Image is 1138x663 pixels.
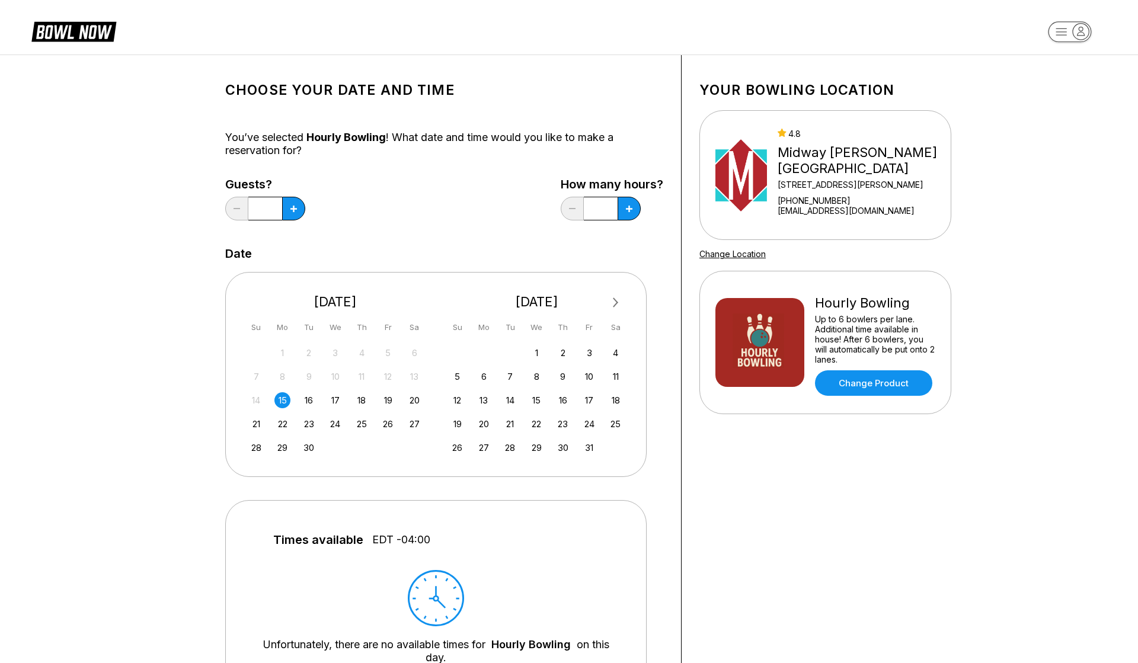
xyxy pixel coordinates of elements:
div: Not available Friday, September 5th, 2025 [380,345,396,361]
div: Choose Friday, October 3rd, 2025 [581,345,597,361]
a: Hourly Bowling [491,638,571,651]
div: Choose Wednesday, October 15th, 2025 [529,392,545,408]
img: Midway Bowling - Carlisle [715,131,767,220]
span: Hourly Bowling [306,131,386,143]
div: Choose Saturday, September 20th, 2025 [407,392,423,408]
div: Not available Thursday, September 11th, 2025 [354,369,370,385]
div: Su [449,319,465,335]
div: 4.8 [778,129,946,139]
div: Choose Saturday, October 25th, 2025 [608,416,624,432]
div: Not available Saturday, September 6th, 2025 [407,345,423,361]
div: month 2025-10 [448,344,626,456]
div: Choose Monday, October 27th, 2025 [476,440,492,456]
div: Not available Friday, September 12th, 2025 [380,369,396,385]
div: Choose Monday, October 13th, 2025 [476,392,492,408]
div: Not available Sunday, September 14th, 2025 [248,392,264,408]
div: Choose Thursday, October 30th, 2025 [555,440,571,456]
div: Th [354,319,370,335]
div: Choose Friday, October 24th, 2025 [581,416,597,432]
div: Choose Monday, September 15th, 2025 [274,392,290,408]
div: Not available Sunday, September 7th, 2025 [248,369,264,385]
div: Not available Monday, September 8th, 2025 [274,369,290,385]
div: Choose Wednesday, October 8th, 2025 [529,369,545,385]
div: Choose Tuesday, September 30th, 2025 [301,440,317,456]
div: Choose Sunday, October 12th, 2025 [449,392,465,408]
div: Tu [502,319,518,335]
div: Choose Tuesday, October 7th, 2025 [502,369,518,385]
div: Choose Wednesday, September 24th, 2025 [327,416,343,432]
span: Times available [273,533,363,546]
div: Choose Sunday, September 21st, 2025 [248,416,264,432]
div: Choose Saturday, October 11th, 2025 [608,369,624,385]
div: Choose Saturday, October 18th, 2025 [608,392,624,408]
div: Choose Friday, September 26th, 2025 [380,416,396,432]
div: Choose Friday, October 17th, 2025 [581,392,597,408]
div: Tu [301,319,317,335]
div: Choose Wednesday, September 17th, 2025 [327,392,343,408]
div: We [327,319,343,335]
div: Choose Friday, October 31st, 2025 [581,440,597,456]
div: Choose Monday, September 22nd, 2025 [274,416,290,432]
div: Choose Thursday, October 16th, 2025 [555,392,571,408]
div: Hourly Bowling [815,295,935,311]
div: Mo [476,319,492,335]
span: EDT -04:00 [372,533,430,546]
div: Choose Wednesday, October 1st, 2025 [529,345,545,361]
div: Choose Sunday, October 19th, 2025 [449,416,465,432]
div: Choose Saturday, September 27th, 2025 [407,416,423,432]
div: Not available Thursday, September 4th, 2025 [354,345,370,361]
div: We [529,319,545,335]
div: Fr [581,319,597,335]
a: [EMAIL_ADDRESS][DOMAIN_NAME] [778,206,946,216]
div: Choose Wednesday, October 29th, 2025 [529,440,545,456]
div: Choose Monday, October 20th, 2025 [476,416,492,432]
div: Choose Sunday, October 26th, 2025 [449,440,465,456]
h1: Choose your Date and time [225,82,663,98]
div: Mo [274,319,290,335]
div: Choose Sunday, October 5th, 2025 [449,369,465,385]
div: Choose Tuesday, October 28th, 2025 [502,440,518,456]
a: Change Product [815,370,932,396]
div: Choose Thursday, October 23rd, 2025 [555,416,571,432]
img: Hourly Bowling [715,298,804,387]
div: Choose Thursday, October 2nd, 2025 [555,345,571,361]
label: Guests? [225,178,305,191]
div: Not available Wednesday, September 10th, 2025 [327,369,343,385]
div: Not available Tuesday, September 2nd, 2025 [301,345,317,361]
div: Sa [608,319,624,335]
div: [PHONE_NUMBER] [778,196,946,206]
div: Not available Tuesday, September 9th, 2025 [301,369,317,385]
div: [STREET_ADDRESS][PERSON_NAME] [778,180,946,190]
a: Change Location [699,249,766,259]
div: Choose Thursday, September 18th, 2025 [354,392,370,408]
div: Choose Thursday, September 25th, 2025 [354,416,370,432]
div: Fr [380,319,396,335]
div: Th [555,319,571,335]
div: You’ve selected ! What date and time would you like to make a reservation for? [225,131,663,157]
div: [DATE] [244,294,427,310]
div: Su [248,319,264,335]
div: [DATE] [445,294,629,310]
div: Choose Thursday, October 9th, 2025 [555,369,571,385]
div: Choose Sunday, September 28th, 2025 [248,440,264,456]
div: Not available Wednesday, September 3rd, 2025 [327,345,343,361]
h1: Your bowling location [699,82,951,98]
div: Choose Tuesday, September 16th, 2025 [301,392,317,408]
div: Choose Friday, October 10th, 2025 [581,369,597,385]
button: Next Month [606,293,625,312]
div: Up to 6 bowlers per lane. Additional time available in house! After 6 bowlers, you will automatic... [815,314,935,364]
div: Choose Tuesday, September 23rd, 2025 [301,416,317,432]
div: month 2025-09 [247,344,424,456]
div: Choose Wednesday, October 22nd, 2025 [529,416,545,432]
div: Choose Tuesday, October 21st, 2025 [502,416,518,432]
div: Sa [407,319,423,335]
div: Midway [PERSON_NAME][GEOGRAPHIC_DATA] [778,145,946,177]
div: Choose Friday, September 19th, 2025 [380,392,396,408]
label: Date [225,247,252,260]
div: Choose Monday, September 29th, 2025 [274,440,290,456]
div: Choose Tuesday, October 14th, 2025 [502,392,518,408]
label: How many hours? [561,178,663,191]
div: Not available Saturday, September 13th, 2025 [407,369,423,385]
div: Choose Monday, October 6th, 2025 [476,369,492,385]
div: Not available Monday, September 1st, 2025 [274,345,290,361]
